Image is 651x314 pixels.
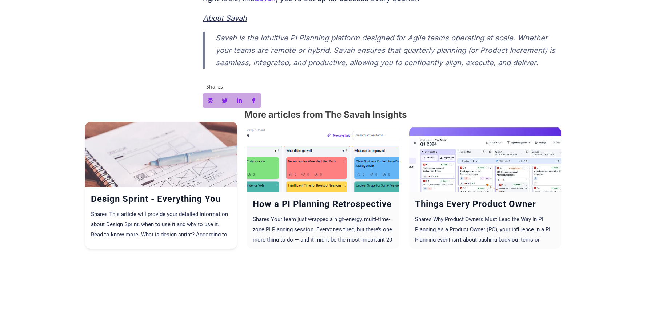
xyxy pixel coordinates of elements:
[253,214,394,242] p: Shares Your team just wrapped a high-energy, multi-time-zone PI Planning session. Everyone’s tire...
[409,198,562,211] a: Things Every Product Owner Must Do Before and During PI Planning (The Ultimate Playbook)
[80,108,571,122] h3: More articles from The Savah Insights
[247,198,399,211] a: How a PI Planning Retrospective Sets You Up for the Next Big Win
[216,32,557,69] p: Savah is the intuitive PI Planning platform designed for Agile teams operating at scale. Whether ...
[91,209,232,236] p: Shares This article will provide your detailed information about Design Sprint, when to use it an...
[615,279,651,314] iframe: Chat Widget
[85,193,237,206] a: Design Sprint - Everything You Need to Know About It
[203,14,247,23] em: About Savah
[415,214,556,242] p: Shares Why Product Owners Must Lead the Way in PI Planning As a Product Owner (PO), your influenc...
[206,84,223,89] span: Shares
